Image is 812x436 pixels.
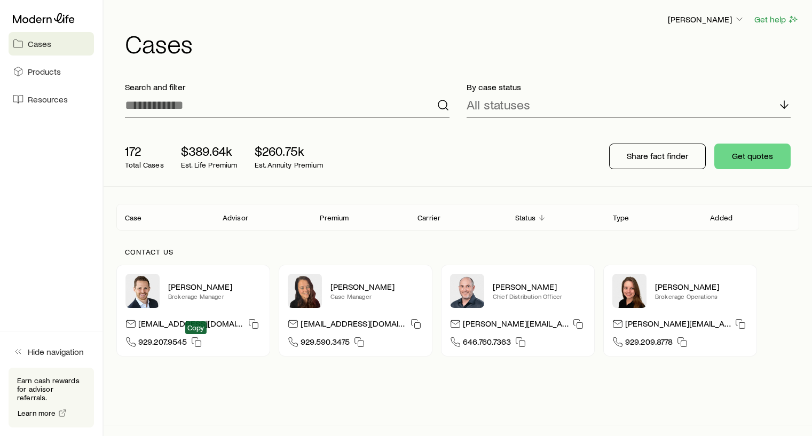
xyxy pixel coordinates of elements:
[125,248,791,256] p: Contact us
[714,144,791,169] button: Get quotes
[655,292,748,300] p: Brokerage Operations
[754,13,799,26] button: Get help
[710,213,732,222] p: Added
[223,213,248,222] p: Advisor
[301,336,350,351] span: 929.590.3475
[301,318,406,332] p: [EMAIL_ADDRESS][DOMAIN_NAME]
[125,144,164,158] p: 172
[625,336,673,351] span: 929.209.8778
[28,94,68,105] span: Resources
[18,409,56,417] span: Learn more
[28,38,51,49] span: Cases
[125,213,142,222] p: Case
[493,292,586,300] p: Chief Distribution Officer
[668,14,745,25] p: [PERSON_NAME]
[417,213,440,222] p: Carrier
[467,97,530,112] p: All statuses
[330,281,423,292] p: [PERSON_NAME]
[168,281,261,292] p: [PERSON_NAME]
[138,318,244,332] p: [EMAIL_ADDRESS][DOMAIN_NAME]
[450,274,484,308] img: Dan Pierson
[655,281,748,292] p: [PERSON_NAME]
[609,144,706,169] button: Share fact finder
[168,292,261,300] p: Brokerage Manager
[625,318,731,332] p: [PERSON_NAME][EMAIL_ADDRESS][DOMAIN_NAME]
[320,213,349,222] p: Premium
[17,376,85,402] p: Earn cash rewards for advisor referrals.
[627,150,688,161] p: Share fact finder
[28,66,61,77] span: Products
[467,82,791,92] p: By case status
[181,161,238,169] p: Est. Life Premium
[125,274,160,308] img: Nick Weiler
[125,30,799,56] h1: Cases
[667,13,745,26] button: [PERSON_NAME]
[125,161,164,169] p: Total Cases
[9,32,94,56] a: Cases
[9,340,94,363] button: Hide navigation
[9,368,94,427] div: Earn cash rewards for advisor referrals.Learn more
[515,213,535,222] p: Status
[181,144,238,158] p: $389.64k
[116,204,799,231] div: Client cases
[493,281,586,292] p: [PERSON_NAME]
[288,274,322,308] img: Abby McGuigan
[463,336,511,351] span: 646.760.7363
[463,318,569,332] p: [PERSON_NAME][EMAIL_ADDRESS][DOMAIN_NAME]
[255,161,323,169] p: Est. Annuity Premium
[612,274,647,308] img: Ellen Wall
[613,213,629,222] p: Type
[138,336,187,351] span: 929.207.9545
[28,346,84,357] span: Hide navigation
[255,144,323,158] p: $260.75k
[330,292,423,300] p: Case Manager
[125,82,450,92] p: Search and filter
[9,60,94,83] a: Products
[9,88,94,111] a: Resources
